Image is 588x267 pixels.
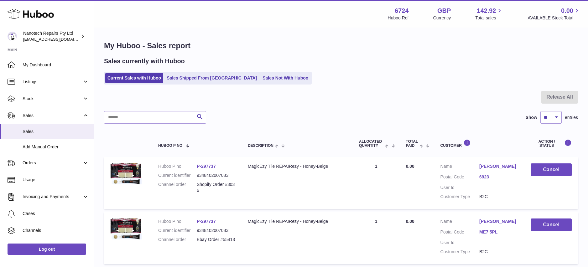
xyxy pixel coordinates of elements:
dt: Customer Type [440,249,479,255]
a: [PERSON_NAME] [479,163,518,169]
span: Total sales [475,15,503,21]
h1: My Huboo - Sales report [104,41,578,51]
dd: Ebay Order #55413 [197,237,235,243]
div: MagicEzy Tile REPAIRezy - Honey-Beige [248,218,346,224]
strong: GBP [437,7,451,15]
span: [EMAIL_ADDRESS][DOMAIN_NAME] [23,37,92,42]
span: 0.00 [406,219,414,224]
span: entries [565,115,578,121]
dt: Channel order [158,237,197,243]
dt: User Id [440,240,479,246]
dt: User Id [440,185,479,191]
div: Customer [440,139,518,148]
img: 67241737507908.png [110,218,142,239]
span: Stock [23,96,82,102]
span: Huboo P no [158,144,182,148]
a: P-297737 [197,219,216,224]
span: My Dashboard [23,62,89,68]
div: MagicEzy Tile REPAIRezy - Honey-Beige [248,163,346,169]
div: Action / Status [531,139,572,148]
div: Huboo Ref [388,15,409,21]
dd: Shopify Order #3036 [197,182,235,193]
span: Cases [23,211,89,217]
span: 142.92 [477,7,496,15]
div: Nanotech Repairs Pty Ltd [23,30,80,42]
img: info@nanotechrepairs.com [8,32,17,41]
td: 1 [353,157,400,209]
span: Add Manual Order [23,144,89,150]
label: Show [526,115,537,121]
td: 1 [353,212,400,264]
dd: B2C [479,194,518,200]
strong: 6724 [395,7,409,15]
a: [PERSON_NAME] [479,218,518,224]
span: AVAILABLE Stock Total [528,15,580,21]
a: 6923 [479,174,518,180]
span: Listings [23,79,82,85]
dt: Name [440,163,479,171]
span: 0.00 [406,164,414,169]
a: Log out [8,244,86,255]
dt: Channel order [158,182,197,193]
dt: Huboo P no [158,163,197,169]
img: 67241737507908.png [110,163,142,184]
dt: Huboo P no [158,218,197,224]
dt: Current identifier [158,172,197,178]
dd: 9348402007083 [197,228,235,234]
span: Usage [23,177,89,183]
div: Currency [433,15,451,21]
button: Cancel [531,163,572,176]
h2: Sales currently with Huboo [104,57,185,65]
dt: Name [440,218,479,226]
a: ME7 5PL [479,229,518,235]
span: ALLOCATED Quantity [359,140,383,148]
dt: Current identifier [158,228,197,234]
dd: B2C [479,249,518,255]
a: Current Sales with Huboo [105,73,163,83]
span: Total paid [406,140,418,148]
a: Sales Not With Huboo [260,73,310,83]
dt: Customer Type [440,194,479,200]
a: P-297737 [197,164,216,169]
span: Channels [23,228,89,234]
span: Sales [23,129,89,135]
dt: Postal Code [440,174,479,182]
span: Sales [23,113,82,119]
span: Invoicing and Payments [23,194,82,200]
dd: 9348402007083 [197,172,235,178]
span: Description [248,144,273,148]
button: Cancel [531,218,572,231]
span: Orders [23,160,82,166]
a: Sales Shipped From [GEOGRAPHIC_DATA] [164,73,259,83]
a: 0.00 AVAILABLE Stock Total [528,7,580,21]
dt: Postal Code [440,229,479,237]
a: 142.92 Total sales [475,7,503,21]
span: 0.00 [561,7,573,15]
